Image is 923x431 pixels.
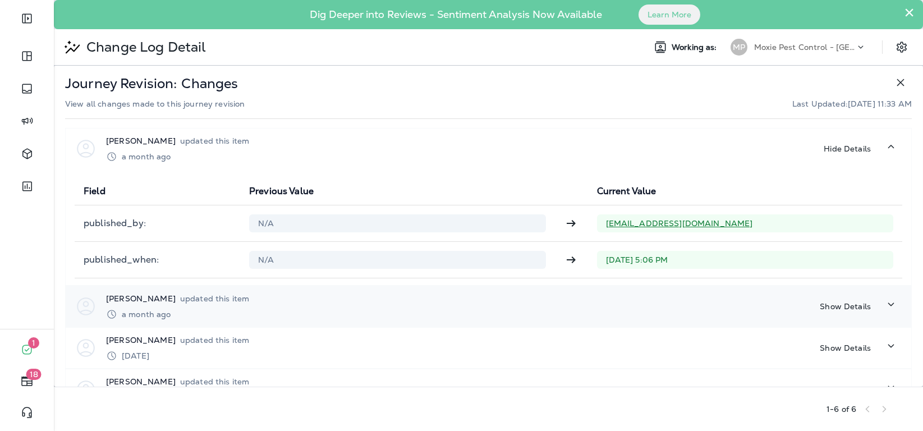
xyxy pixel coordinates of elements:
p: updated this item [180,294,249,303]
p: Field [84,187,231,196]
p: Dig Deeper into Reviews - Sentiment Analysis Now Available [277,13,635,16]
p: published_by : [84,218,231,229]
p: Show Details [820,302,871,311]
p: published_when : [84,254,231,265]
button: 18 [11,370,43,392]
p: updated this item [180,136,249,145]
p: Changes [181,77,238,90]
button: Learn More [639,4,700,25]
button: Close [904,3,915,21]
span: 1 [28,337,39,349]
p: Moxie Pest Control - [GEOGRAPHIC_DATA] [754,43,855,52]
button: Settings [892,37,912,57]
p: View all changes made to this journey revision [65,98,245,109]
button: Expand Sidebar [11,7,43,30]
p: a month ago [122,310,171,319]
p: Journey Revision: [65,77,177,90]
p: a month ago [122,152,171,161]
p: N/A [258,255,537,264]
p: Change Log Detail [82,39,206,56]
p: Hide Details [824,144,871,153]
p: Show Details [820,385,871,394]
p: [PERSON_NAME] [106,376,176,387]
p: [DATE] 5:06 PM [606,255,885,264]
p: updated this item [180,336,249,345]
button: 1 [11,338,43,361]
p: [EMAIL_ADDRESS][DOMAIN_NAME] [606,219,885,228]
div: MP [731,39,747,56]
p: [PERSON_NAME] [106,135,176,146]
p: [PERSON_NAME] [106,334,176,346]
p: Last Updated: [DATE] 11:33 AM [792,99,912,108]
p: [DATE] [122,351,149,360]
div: Aug 21, 2025 5:06 PM [122,151,171,162]
span: 18 [26,369,42,380]
p: Previous Value [249,187,546,196]
p: [PERSON_NAME] [106,293,176,304]
div: 1 - 6 of 6 [826,405,856,414]
p: N/A [258,219,537,228]
div: Aug 21, 2025 5:06 PM [122,309,171,320]
span: Working as: [672,43,719,52]
div: Jul 29, 2025 2:11 PM [122,350,149,361]
p: updated this item [180,377,249,386]
p: Current Value [597,187,894,196]
p: Show Details [820,343,871,352]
